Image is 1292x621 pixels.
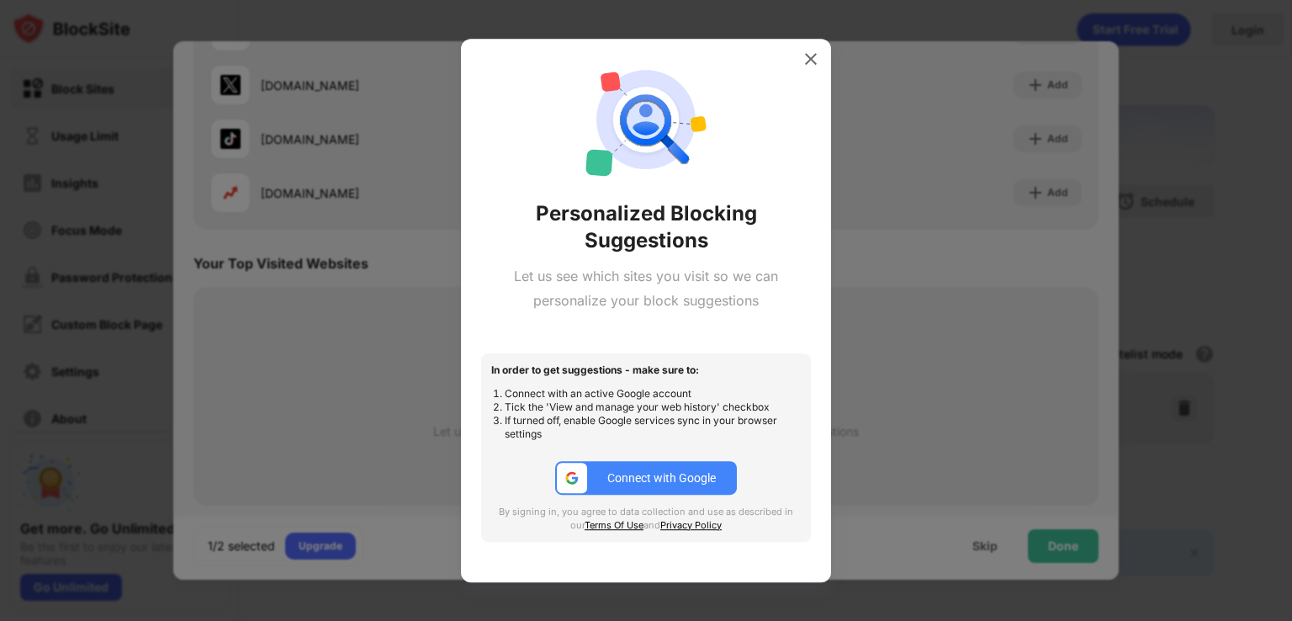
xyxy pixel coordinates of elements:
span: By signing in, you agree to data collection and use as described in our [499,506,793,531]
a: Privacy Policy [660,519,722,531]
img: google-ic [564,470,580,486]
li: Connect with an active Google account [505,387,801,401]
li: Tick the 'View and manage your web history' checkbox [505,401,801,414]
a: Terms Of Use [585,519,643,531]
span: and [643,519,660,531]
img: personal-suggestions.svg [585,59,707,180]
button: google-icConnect with Google [555,461,737,495]
div: Personalized Blocking Suggestions [481,200,811,254]
div: Connect with Google [607,471,716,485]
li: If turned off, enable Google services sync in your browser settings [505,414,801,441]
div: Let us see which sites you visit so we can personalize your block suggestions [481,264,811,313]
div: In order to get suggestions - make sure to: [491,364,801,377]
